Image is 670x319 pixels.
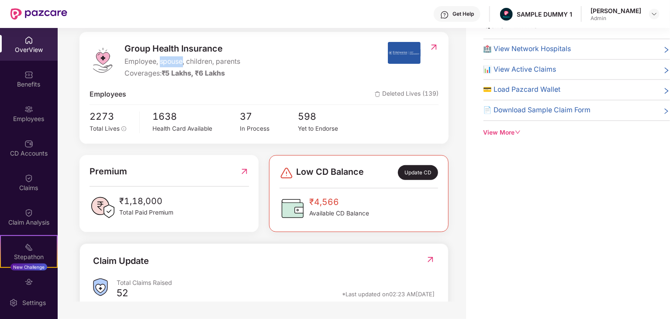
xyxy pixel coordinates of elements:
[117,287,128,302] div: 52
[452,10,474,17] div: Get Help
[500,8,513,21] img: Pazcare_Alternative_logo-01-01.png
[24,277,33,286] img: svg+xml;base64,PHN2ZyBpZD0iRW5kb3JzZW1lbnRzIiB4bWxucz0iaHR0cDovL3d3dy53My5vcmcvMjAwMC9zdmciIHdpZH...
[90,165,127,178] span: Premium
[484,64,556,75] span: 📊 View Active Claims
[375,89,439,100] span: Deleted Lives (139)
[24,243,33,252] img: svg+xml;base64,PHN2ZyB4bWxucz0iaHR0cDovL3d3dy53My5vcmcvMjAwMC9zdmciIHdpZHRoPSIyMSIgaGVpZ2h0PSIyMC...
[20,298,48,307] div: Settings
[153,109,240,124] span: 1638
[440,10,449,19] img: svg+xml;base64,PHN2ZyBpZD0iSGVscC0zMngzMiIgeG1sbnM9Imh0dHA6Ly93d3cudzMub3JnLzIwMDAvc3ZnIiB3aWR0aD...
[398,165,438,180] div: Update CD
[124,68,241,79] div: Coverages:
[10,8,67,20] img: New Pazcare Logo
[484,128,670,138] div: View More
[517,10,572,18] div: SAMPLE DUMMY 1
[240,165,249,178] img: RedirectIcon
[240,124,298,133] div: In Process
[90,89,126,100] span: Employees
[429,43,439,52] img: RedirectIcon
[93,278,108,296] img: ClaimsSummaryIcon
[426,255,435,264] img: RedirectIcon
[280,166,294,180] img: svg+xml;base64,PHN2ZyBpZD0iRGFuZ2VyLTMyeDMyIiB4bWxucz0iaHR0cDovL3d3dy53My5vcmcvMjAwMC9zdmciIHdpZH...
[117,278,435,287] div: Total Claims Raised
[651,10,658,17] img: svg+xml;base64,PHN2ZyBpZD0iRHJvcGRvd24tMzJ4MzIiIHhtbG5zPSJodHRwOi8vd3d3LnczLm9yZy8yMDAwL3N2ZyIgd2...
[153,124,240,133] div: Health Card Available
[309,195,369,209] span: ₹4,566
[124,42,241,55] span: Group Health Insurance
[10,264,47,270] div: New Challenge
[663,66,670,75] span: right
[298,109,356,124] span: 598
[484,105,591,116] span: 📄 Download Sample Claim Form
[342,290,435,298] div: *Last updated on 02:23 AM[DATE]
[296,165,364,180] span: Low CD Balance
[280,195,306,222] img: CDBalanceIcon
[484,44,571,55] span: 🏥 View Network Hospitals
[90,194,116,221] img: PaidPremiumIcon
[24,174,33,183] img: svg+xml;base64,PHN2ZyBpZD0iQ2xhaW0iIHhtbG5zPSJodHRwOi8vd3d3LnczLm9yZy8yMDAwL3N2ZyIgd2lkdGg9IjIwIi...
[591,7,641,15] div: [PERSON_NAME]
[124,56,241,67] span: Employee, spouse, children, parents
[24,208,33,217] img: svg+xml;base64,PHN2ZyBpZD0iQ2xhaW0iIHhtbG5zPSJodHRwOi8vd3d3LnczLm9yZy8yMDAwL3N2ZyIgd2lkdGg9IjIwIi...
[663,107,670,116] span: right
[484,84,561,95] span: 💳 Load Pazcard Wallet
[90,47,116,73] img: logo
[515,129,521,135] span: down
[121,126,127,132] span: info-circle
[663,86,670,95] span: right
[309,209,369,218] span: Available CD Balance
[24,36,33,45] img: svg+xml;base64,PHN2ZyBpZD0iSG9tZSIgeG1sbnM9Imh0dHA6Ly93d3cudzMub3JnLzIwMDAvc3ZnIiB3aWR0aD0iMjAiIG...
[119,194,174,208] span: ₹1,18,000
[162,69,225,77] span: ₹5 Lakhs, ₹6 Lakhs
[375,91,380,97] img: deleteIcon
[90,109,133,124] span: 2273
[240,109,298,124] span: 37
[90,125,120,132] span: Total Lives
[388,42,421,64] img: insurerIcon
[663,45,670,55] span: right
[24,70,33,79] img: svg+xml;base64,PHN2ZyBpZD0iQmVuZWZpdHMiIHhtbG5zPSJodHRwOi8vd3d3LnczLm9yZy8yMDAwL3N2ZyIgd2lkdGg9Ij...
[591,15,641,22] div: Admin
[1,253,57,261] div: Stepathon
[93,254,149,268] div: Claim Update
[24,105,33,114] img: svg+xml;base64,PHN2ZyBpZD0iRW1wbG95ZWVzIiB4bWxucz0iaHR0cDovL3d3dy53My5vcmcvMjAwMC9zdmciIHdpZHRoPS...
[298,124,356,133] div: Yet to Endorse
[9,298,18,307] img: svg+xml;base64,PHN2ZyBpZD0iU2V0dGluZy0yMHgyMCIgeG1sbnM9Imh0dHA6Ly93d3cudzMub3JnLzIwMDAvc3ZnIiB3aW...
[24,139,33,148] img: svg+xml;base64,PHN2ZyBpZD0iQ0RfQWNjb3VudHMiIGRhdGEtbmFtZT0iQ0QgQWNjb3VudHMiIHhtbG5zPSJodHRwOi8vd3...
[119,208,174,218] span: Total Paid Premium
